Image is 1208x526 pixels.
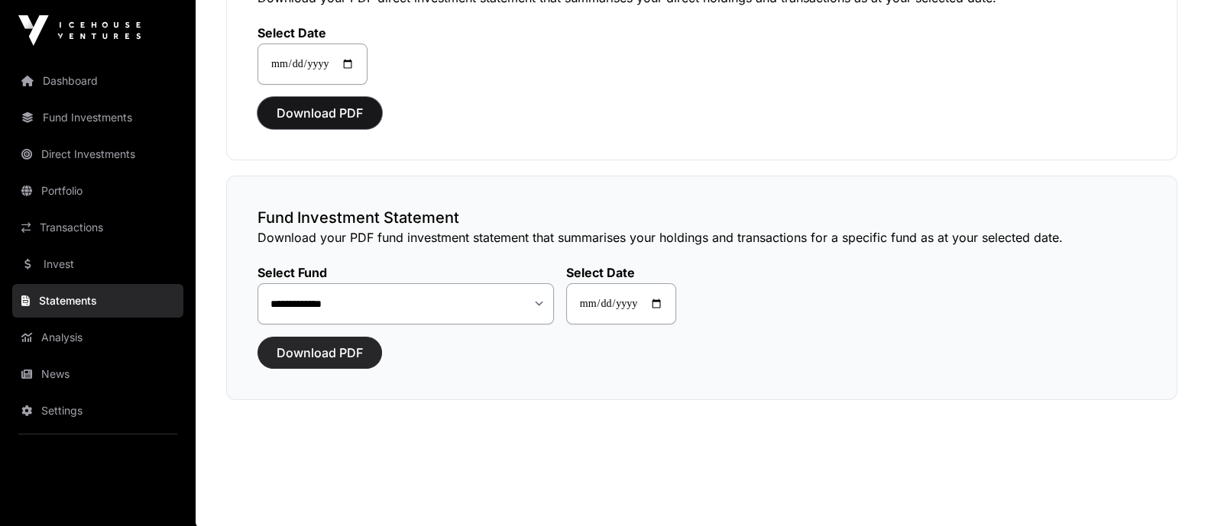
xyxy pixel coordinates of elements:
a: Fund Investments [12,101,183,134]
label: Select Date [566,265,676,280]
a: Invest [12,247,183,281]
span: Download PDF [277,104,363,122]
a: News [12,357,183,391]
h3: Fund Investment Statement [257,207,1146,228]
a: Direct Investments [12,137,183,171]
p: Download your PDF fund investment statement that summarises your holdings and transactions for a ... [257,228,1146,247]
span: Download PDF [277,344,363,362]
a: Settings [12,394,183,428]
img: Icehouse Ventures Logo [18,15,141,46]
a: Statements [12,284,183,318]
a: Analysis [12,321,183,354]
label: Select Fund [257,265,554,280]
a: Transactions [12,211,183,244]
button: Download PDF [257,337,382,369]
a: Download PDF [257,112,382,127]
a: Dashboard [12,64,183,98]
a: Portfolio [12,174,183,208]
label: Select Date [257,25,368,40]
iframe: Chat Widget [1132,453,1208,526]
button: Download PDF [257,97,382,129]
a: Download PDF [257,352,382,367]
